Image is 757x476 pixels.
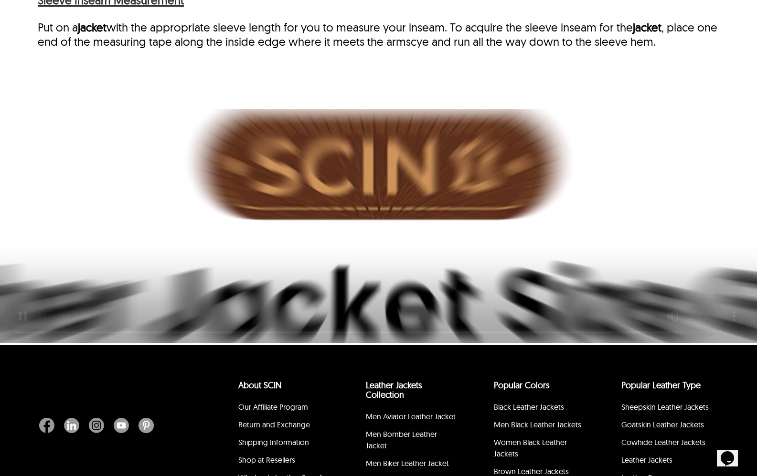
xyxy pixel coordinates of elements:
[238,437,309,447] a: Shipping Information
[494,420,581,429] a: Men Black Leather Jackets
[492,400,586,417] li: Black Leather Jackets
[620,417,714,435] li: Goatskin Leather Jackets
[364,409,458,427] li: Men Aviator Leather Jacket
[64,418,79,433] img: Linkedin
[109,418,134,433] a: Youtube
[237,453,331,470] li: Shop at Resellers
[621,402,709,412] a: Sheepskin Leather Jackets
[237,400,331,417] li: Our Affiliate Program
[84,418,109,433] a: Instagram
[620,400,714,417] li: Sheepskin Leather Jackets
[238,380,282,391] a: About SCIN
[78,20,107,34] a: jacket
[366,429,437,450] a: Men Bomber Leather Jacket
[494,437,567,458] a: Women Black Leather Jackets
[494,380,550,391] a: popular leather jacket colors
[238,402,308,412] a: Our Affiliate Program
[114,418,129,433] img: Youtube
[237,417,331,435] li: Return and Exchange
[134,418,154,433] a: Pinterest
[717,438,747,466] iframe: chat widget
[621,437,705,447] a: Cowhide Leather Jackets
[621,380,701,391] a: Popular Leather Type
[139,418,154,433] img: Pinterest
[620,435,714,453] li: Cowhide Leather Jackets
[633,20,661,34] a: jacket
[366,458,449,468] a: Men Biker Leather Jacket
[238,455,295,465] a: Shop at Resellers
[494,466,569,476] a: Brown Leather Jackets
[492,435,586,464] li: Women Black Leather Jackets
[621,420,704,429] a: Goatskin Leather Jackets
[364,456,458,474] li: Men Biker Leather Jacket
[59,418,84,433] a: Linkedin
[492,417,586,435] li: Men Black Leather Jackets
[38,20,719,49] p: Put on a with the appropriate sleeve length for you to measure your inseam. To acquire the sleeve...
[364,427,458,456] li: Men Bomber Leather Jacket
[621,455,672,465] a: Leather Jackets
[238,420,310,429] a: Return and Exchange
[237,435,331,453] li: Shipping Information
[366,412,456,421] a: Men Aviator Leather Jacket
[39,418,54,433] img: Facebook
[620,453,714,470] li: Leather Jackets
[494,402,564,412] a: Black Leather Jackets
[89,418,104,433] img: Instagram
[366,380,422,400] a: Leather Jackets Collection
[39,418,59,433] a: Facebook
